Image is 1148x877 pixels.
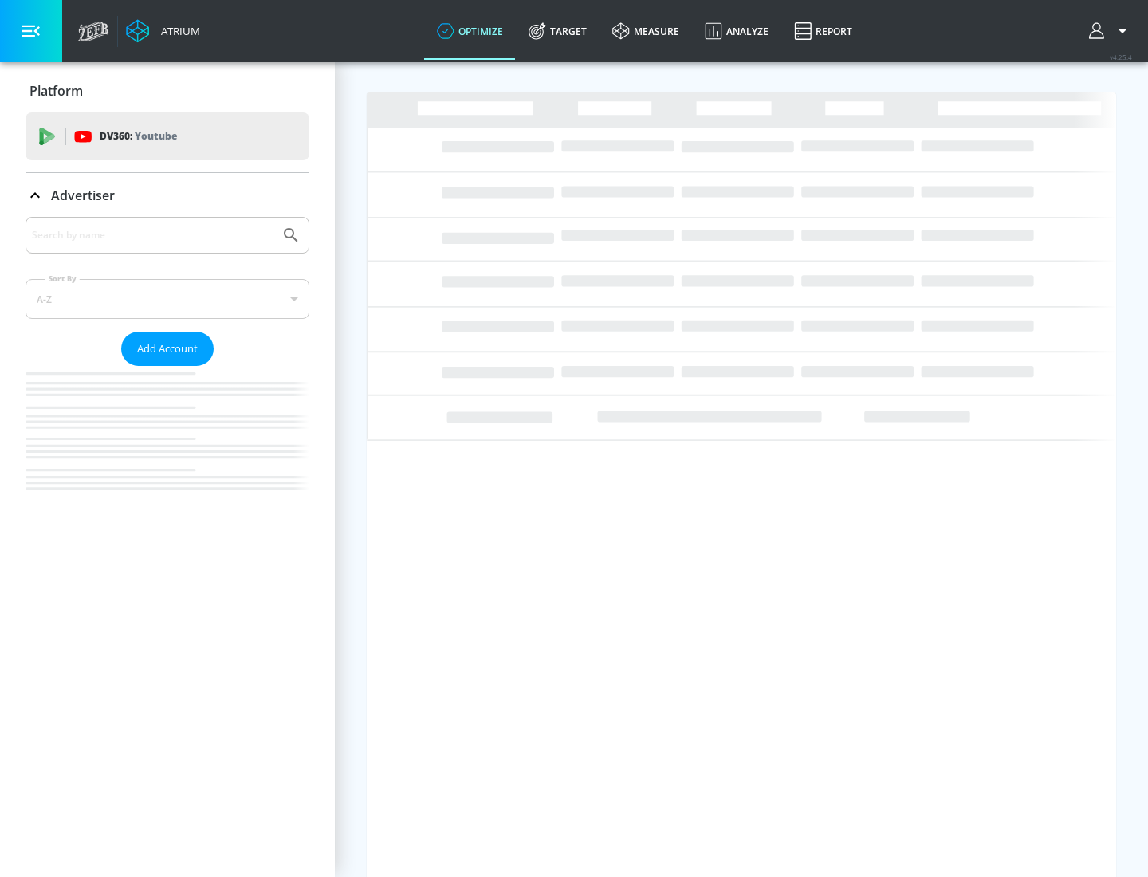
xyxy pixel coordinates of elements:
[45,273,80,284] label: Sort By
[516,2,600,60] a: Target
[1110,53,1132,61] span: v 4.25.4
[424,2,516,60] a: optimize
[600,2,692,60] a: measure
[26,69,309,113] div: Platform
[26,112,309,160] div: DV360: Youtube
[137,340,198,358] span: Add Account
[692,2,781,60] a: Analyze
[135,128,177,144] p: Youtube
[51,187,115,204] p: Advertiser
[26,279,309,319] div: A-Z
[155,24,200,38] div: Atrium
[100,128,177,145] p: DV360:
[781,2,865,60] a: Report
[121,332,214,366] button: Add Account
[32,225,273,246] input: Search by name
[26,366,309,521] nav: list of Advertiser
[126,19,200,43] a: Atrium
[26,217,309,521] div: Advertiser
[26,173,309,218] div: Advertiser
[29,82,83,100] p: Platform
